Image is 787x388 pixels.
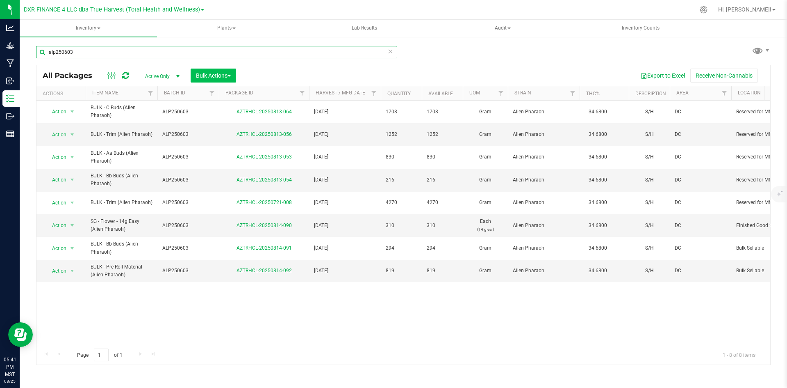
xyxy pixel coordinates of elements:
[513,244,575,252] span: Alien Pharaoh
[434,20,571,37] a: Audit
[585,151,611,163] span: 34.6800
[91,149,152,165] span: BULK - Aa Buds (Alien Pharaoh)
[67,129,77,140] span: select
[468,108,503,116] span: Gram
[513,131,575,138] span: Alien Pharaoh
[164,90,185,96] a: Batch ID
[468,218,503,233] span: Each
[513,199,575,207] span: Alien Pharaoh
[191,69,236,83] button: Bulk Actions
[434,20,571,37] span: Audit
[91,240,152,256] span: BULK - Bb Buds (Alien Pharaoh)
[634,198,665,207] div: S/H
[386,199,417,207] span: 4270
[196,72,231,79] span: Bulk Actions
[67,265,77,277] span: select
[314,267,376,275] span: [DATE]
[162,267,214,275] span: ALP250603
[24,6,200,13] span: DXR FINANCE 4 LLC dba True Harvest (Total Health and Wellness)
[585,242,611,254] span: 34.6800
[468,267,503,275] span: Gram
[314,153,376,161] span: [DATE]
[314,176,376,184] span: [DATE]
[427,176,458,184] span: 216
[585,265,611,277] span: 34.6800
[205,86,219,100] a: Filter
[513,222,575,230] span: Alien Pharaoh
[4,356,16,378] p: 05:41 PM MST
[427,267,458,275] span: 819
[386,131,417,138] span: 1252
[634,152,665,162] div: S/H
[316,90,365,96] a: Harvest / Mfg Date
[427,244,458,252] span: 294
[585,220,611,232] span: 34.6800
[428,91,453,96] a: Available
[237,200,292,205] a: AZTRHCL-20250721-008
[367,86,381,100] a: Filter
[45,243,67,254] span: Action
[611,25,671,32] span: Inventory Counts
[427,153,458,161] span: 830
[296,86,309,100] a: Filter
[6,41,14,50] inline-svg: Grow
[158,20,295,37] span: Plants
[468,244,503,252] span: Gram
[698,6,709,14] div: Manage settings
[92,90,118,96] a: Item Name
[91,263,152,279] span: BULK - Pre-Roll Material (Alien Pharaoh)
[386,222,417,230] span: 310
[513,108,575,116] span: Alien Pharaoh
[585,106,611,118] span: 34.6800
[91,172,152,188] span: BULK - Bb Buds (Alien Pharaoh)
[237,223,292,228] a: AZTRHCL-20250814-090
[514,90,531,96] a: Strain
[67,106,77,117] span: select
[468,131,503,138] span: Gram
[675,267,726,275] span: DC
[162,222,214,230] span: ALP250603
[427,199,458,207] span: 4270
[67,243,77,254] span: select
[237,109,292,115] a: AZTRHCL-20250813-064
[6,77,14,85] inline-svg: Inbound
[91,199,152,207] span: BULK - Trim (Alien Pharaoh)
[6,94,14,103] inline-svg: Inventory
[718,6,771,13] span: Hi, [PERSON_NAME]!
[162,199,214,207] span: ALP250603
[4,378,16,384] p: 08/25
[586,91,600,96] a: THC%
[690,69,758,83] button: Receive Non-Cannabis
[634,243,665,253] div: S/H
[296,20,433,37] a: Lab Results
[675,244,726,252] span: DC
[386,153,417,161] span: 830
[94,349,109,361] input: 1
[513,153,575,161] span: Alien Pharaoh
[6,130,14,138] inline-svg: Reports
[634,130,665,139] div: S/H
[314,108,376,116] span: [DATE]
[427,131,458,138] span: 1252
[341,25,388,32] span: Lab Results
[70,349,129,361] span: Page of 1
[67,220,77,231] span: select
[162,244,214,252] span: ALP250603
[738,90,761,96] a: Location
[387,46,393,57] span: Clear
[566,86,580,100] a: Filter
[513,176,575,184] span: Alien Pharaoh
[469,90,480,96] a: UOM
[494,86,508,100] a: Filter
[162,176,214,184] span: ALP250603
[716,349,762,361] span: 1 - 8 of 8 items
[675,153,726,161] span: DC
[314,199,376,207] span: [DATE]
[675,199,726,207] span: DC
[634,175,665,185] div: S/H
[162,153,214,161] span: ALP250603
[67,197,77,209] span: select
[314,244,376,252] span: [DATE]
[237,177,292,183] a: AZTRHCL-20250813-054
[43,71,100,80] span: All Packages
